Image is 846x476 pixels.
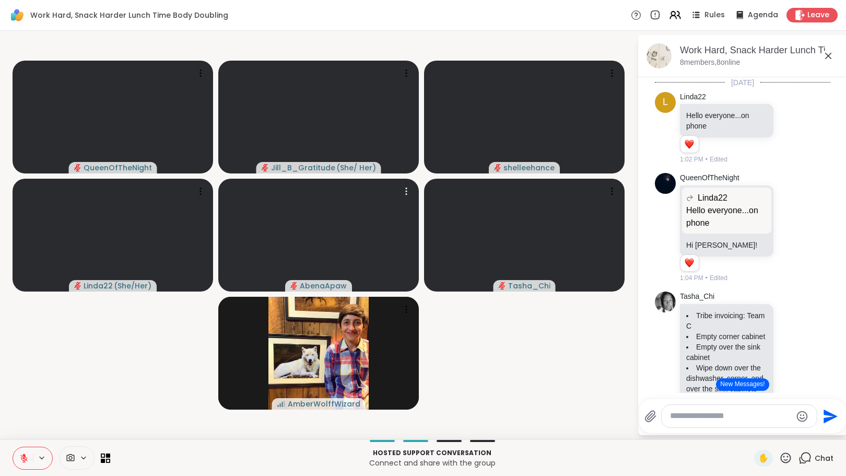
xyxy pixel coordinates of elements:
span: Chat [815,453,833,463]
button: Reactions: love [684,259,695,268]
button: Emoji picker [796,410,808,423]
button: Reactions: love [684,140,695,148]
span: Tasha_Chi [508,281,550,291]
button: Send [817,404,841,428]
span: • [706,155,708,164]
button: New Messages! [716,378,769,391]
p: Hello everyone...on phone [686,110,767,131]
li: Wipe down over the dishwasher, corner, and over the sink cabinets [686,363,767,394]
span: audio-muted [290,282,298,289]
span: Leave [807,10,829,20]
span: Edited [710,155,727,164]
span: ( She/ Her ) [336,162,376,173]
span: audio-muted [262,164,269,171]
div: Reaction list [680,255,699,272]
span: Rules [704,10,725,20]
span: AmberWolffWizard [288,399,360,409]
span: • [706,273,708,283]
span: Linda22 [84,281,113,291]
div: Work Hard, Snack Harder Lunch Time Body Doubling, [DATE] [680,44,839,57]
span: 1:02 PM [680,155,703,164]
span: audio-muted [499,282,506,289]
span: [DATE] [725,77,760,88]
span: Jill_B_Gratitude [271,162,335,173]
span: Work Hard, Snack Harder Lunch Time Body Doubling [30,10,228,20]
span: audio-muted [74,282,81,289]
img: AmberWolffWizard [268,297,369,410]
p: 8 members, 8 online [680,57,740,68]
span: Edited [710,273,727,283]
span: ( She/Her ) [114,281,151,291]
a: Tasha_Chi [680,292,714,302]
img: https://sharewell-space-live.sfo3.digitaloceanspaces.com/user-generated/d7277878-0de6-43a2-a937-4... [655,173,676,194]
p: Hi [PERSON_NAME]! [686,240,767,250]
p: Hosted support conversation [116,448,748,458]
span: L [663,95,668,109]
img: https://sharewell-space-live.sfo3.digitaloceanspaces.com/user-generated/d44ce118-e614-49f3-90b3-4... [655,292,676,312]
span: Agenda [748,10,778,20]
span: ✋ [758,452,769,465]
span: 1:04 PM [680,273,703,283]
span: Linda22 [698,192,727,204]
img: Work Hard, Snack Harder Lunch Time Body Doubling, Oct 11 [647,43,672,68]
span: audio-muted [494,164,501,171]
div: Reaction list [680,136,699,153]
p: Connect and share with the group [116,458,748,468]
img: ShareWell Logomark [8,6,26,24]
p: Hello everyone...on phone [686,204,767,229]
span: QueenOfTheNight [84,162,152,173]
span: shelleehance [503,162,555,173]
a: QueenOfTheNight [680,173,739,183]
span: audio-muted [74,164,81,171]
a: Linda22 [680,92,706,102]
li: Empty over the sink cabinet [686,342,767,363]
span: AbenaApaw [300,281,347,291]
li: Tribe invoicing: Team C [686,310,767,331]
li: Empty corner cabinet [686,331,767,342]
textarea: Type your message [670,411,792,422]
